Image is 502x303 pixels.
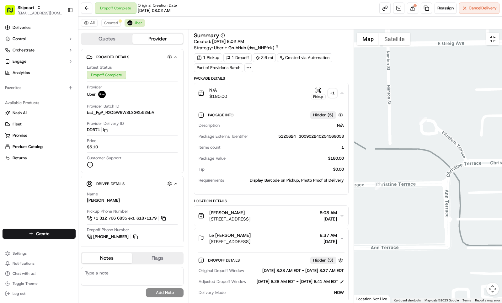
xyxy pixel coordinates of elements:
div: 1 Pickup [194,53,222,62]
a: Report a map error [475,299,500,302]
span: Fleet [13,121,22,127]
div: We're available if you need us! [28,66,86,71]
img: Masood Aslam [6,108,16,118]
button: Create [3,229,76,239]
span: Customer Support [87,155,121,161]
button: Flags [132,253,183,263]
span: • [52,114,54,119]
button: Product Catalog [3,142,76,152]
span: Engage [13,59,26,64]
button: Provider Details [86,52,178,62]
span: Pylon [62,155,76,160]
span: $180.00 [209,93,227,99]
button: Toggle Theme [3,279,76,288]
button: Engage [3,56,76,66]
span: 8:37 AM [320,232,337,238]
span: Log out [13,291,25,296]
div: NOW [228,290,344,295]
div: Start new chat [28,60,103,66]
img: Nash [6,6,19,19]
span: [EMAIL_ADDRESS][DOMAIN_NAME] [18,11,62,16]
a: Product Catalog [5,144,73,150]
span: Original Creation Date [138,3,177,8]
button: Pickup+1 [311,87,337,99]
button: CancelDelivery [459,3,499,14]
div: Location Details [194,199,349,204]
button: Control [3,34,76,44]
span: Adjusted Dropoff Window [199,279,246,284]
span: Original Dropoff Window [199,268,244,274]
span: [DATE] [320,238,337,245]
span: [DATE] 08:02 AM [138,8,170,13]
input: Got a question? Start typing here... [16,40,113,47]
div: $180.00 [228,156,344,161]
span: Notifications [13,261,35,266]
button: Start new chat [107,61,114,69]
span: Provider [87,84,102,90]
button: DDB71 [87,127,108,133]
p: Welcome 👋 [6,25,114,35]
a: Powered byPylon [44,155,76,160]
button: Toggle fullscreen view [486,33,499,45]
span: Pickup Phone Number [87,209,128,214]
div: Location Not Live [354,295,390,303]
a: Deliveries [3,23,76,33]
span: Description [199,123,220,128]
span: Created [104,20,118,25]
button: Settings [3,249,76,258]
img: Asif Zaman Khan [6,91,16,101]
span: [DATE] [56,114,68,119]
span: Delivery Mode [199,290,226,295]
button: Map camera controls [486,283,499,295]
div: 1 [223,145,344,150]
button: +1 312 766 6835 ext. 61871179 [87,215,167,222]
div: Created via Automation [277,53,332,62]
div: Strategy: [194,45,279,51]
a: [PHONE_NUMBER] [87,233,139,240]
span: bat_PgP_RXQ5W9WSLSGKb52hbA [87,110,154,115]
button: Fleet [3,119,76,129]
span: [PERSON_NAME] [19,97,51,102]
span: • [52,97,54,102]
a: Returns [5,155,73,161]
a: Analytics [3,68,76,78]
span: Provider Details [96,55,129,60]
span: Hidden ( 3 ) [313,258,333,263]
a: Promise [5,133,73,138]
a: Uber + GrubHub (dss_NHPfdk) [214,45,279,51]
button: Le [PERSON_NAME][STREET_ADDRESS]8:37 AM[DATE] [194,228,348,248]
span: Provider Delivery ID [87,121,124,126]
span: Created: [194,38,244,45]
div: [DATE] 8:28 AM EDT - [DATE] 8:41 AM EDT [257,279,344,284]
button: Notes [82,253,132,263]
button: See all [97,80,114,88]
button: Returns [3,153,76,163]
span: Deliveries [13,25,30,30]
span: Uber [134,20,142,25]
span: [DATE] 8:02 AM [212,39,244,44]
button: Provider [132,34,183,44]
div: + 1 [328,89,337,98]
span: Uber + GrubHub (dss_NHPfdk) [214,45,274,51]
span: Analytics [13,70,30,76]
button: Uber [125,19,145,27]
span: $5.10 [87,144,98,150]
button: All [81,19,98,27]
button: Chat with us! [3,269,76,278]
div: Past conversations [6,81,42,86]
span: Driver Details [96,181,125,186]
span: [PERSON_NAME] [209,210,245,216]
button: N/A$180.00Pickup+1 [194,83,348,103]
div: Display Barcode on Pickup, Photo Proof of Delivery [227,178,344,183]
button: Reassign [435,3,457,14]
span: Cancel Delivery [469,5,497,11]
div: 💻 [53,141,58,146]
div: [PERSON_NAME] [87,198,120,203]
div: N/A [222,123,344,128]
span: [STREET_ADDRESS] [209,216,250,222]
span: Requirements [199,178,224,183]
img: Google [355,295,376,303]
span: Tip [199,167,205,172]
button: Notifications [3,259,76,268]
span: Package External Identifier [199,134,248,139]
